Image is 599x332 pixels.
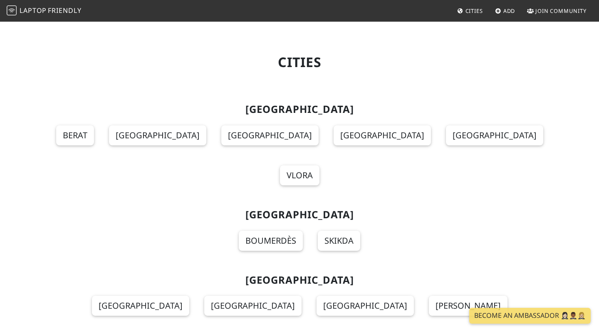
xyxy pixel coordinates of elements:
[429,296,507,316] a: [PERSON_NAME]
[48,6,81,15] span: Friendly
[109,125,206,145] a: [GEOGRAPHIC_DATA]
[7,5,17,15] img: LaptopFriendly
[92,296,189,316] a: [GEOGRAPHIC_DATA]
[454,3,486,18] a: Cities
[30,274,569,286] h2: [GEOGRAPHIC_DATA]
[469,308,591,324] a: Become an Ambassador 🤵🏻‍♀️🤵🏾‍♂️🤵🏼‍♀️
[535,7,587,15] span: Join Community
[334,125,431,145] a: [GEOGRAPHIC_DATA]
[30,209,569,221] h2: [GEOGRAPHIC_DATA]
[20,6,47,15] span: Laptop
[524,3,590,18] a: Join Community
[204,296,302,316] a: [GEOGRAPHIC_DATA]
[56,125,94,145] a: Berat
[446,125,543,145] a: [GEOGRAPHIC_DATA]
[465,7,483,15] span: Cities
[239,231,303,251] a: Boumerdès
[7,4,82,18] a: LaptopFriendly LaptopFriendly
[30,103,569,115] h2: [GEOGRAPHIC_DATA]
[317,296,414,316] a: [GEOGRAPHIC_DATA]
[221,125,319,145] a: [GEOGRAPHIC_DATA]
[280,165,319,185] a: Vlora
[503,7,515,15] span: Add
[30,54,569,70] h1: Cities
[318,231,360,251] a: Skikda
[492,3,519,18] a: Add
